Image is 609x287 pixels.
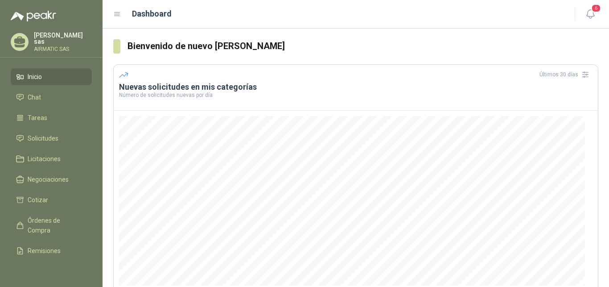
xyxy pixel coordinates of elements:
[28,246,61,256] span: Remisiones
[539,67,593,82] div: Últimos 30 días
[28,92,41,102] span: Chat
[11,130,92,147] a: Solicitudes
[11,191,92,208] a: Cotizar
[11,263,92,280] a: Configuración
[11,11,56,21] img: Logo peakr
[119,82,593,92] h3: Nuevas solicitudes en mis categorías
[11,89,92,106] a: Chat
[28,175,69,184] span: Negociaciones
[28,195,48,205] span: Cotizar
[34,46,92,52] p: AIRMATIC SAS
[11,150,92,167] a: Licitaciones
[11,212,92,239] a: Órdenes de Compra
[28,113,47,123] span: Tareas
[11,242,92,259] a: Remisiones
[11,171,92,188] a: Negociaciones
[28,133,58,143] span: Solicitudes
[28,154,61,164] span: Licitaciones
[591,4,601,12] span: 6
[132,8,172,20] h1: Dashboard
[28,72,42,82] span: Inicio
[11,109,92,126] a: Tareas
[582,6,598,22] button: 6
[11,68,92,85] a: Inicio
[119,92,593,98] p: Número de solicitudes nuevas por día
[28,216,83,235] span: Órdenes de Compra
[128,39,598,53] h3: Bienvenido de nuevo [PERSON_NAME]
[34,32,92,45] p: [PERSON_NAME] sas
